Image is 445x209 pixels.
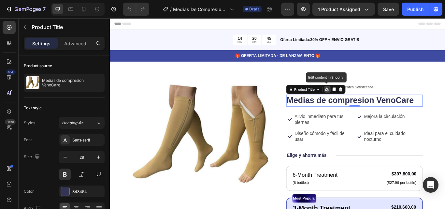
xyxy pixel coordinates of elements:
div: Color [24,188,34,194]
button: 7 [3,3,49,16]
p: Oferta Limitada:30% OFF + ENVIO GRATIS [198,22,390,29]
p: Medias de compresion VenoCare [42,78,102,87]
div: Open Intercom Messenger [423,177,438,193]
div: Text style [24,105,42,111]
button: Heading 4* [59,117,105,129]
p: Settings [32,40,50,47]
p: Más de 122,000 Clientes Satisfechos [237,77,308,84]
p: MIN [166,26,171,30]
span: Draft [249,6,259,12]
p: 6-Month Treatment [213,178,266,188]
div: Beta [5,119,16,125]
button: Publish [402,3,429,16]
span: Save [383,7,394,12]
div: Font [24,137,32,143]
p: Diseño cómodo y fácil de usar [215,131,283,145]
p: 7 [43,5,46,13]
span: Medias De Compresion Anti Varices Cremallera [173,6,227,13]
p: (6 bottles) [213,189,266,195]
div: 450 [6,69,16,75]
div: Size [24,153,41,161]
div: Sans-serif [72,137,103,143]
button: 1 product assigned [312,3,375,16]
p: 🎁 OFERTA LIMITADA - DE LANZAMIENTO 🎁 [1,40,390,47]
iframe: Design area [110,18,445,209]
p: Mejora la circulación [296,112,344,118]
p: Product Title [32,23,102,31]
span: 1 product assigned [318,6,360,13]
div: $397.800,00 [322,178,358,186]
span: Heading 4* [62,120,83,126]
p: ($27.96 per bottle) [323,189,357,195]
div: Undo/Redo [123,3,149,16]
p: Elige y ahorra más [206,157,252,164]
span: / [170,6,172,13]
div: 343454 [72,189,103,195]
div: Publish [407,6,423,13]
p: SEC [183,26,188,30]
div: 14 [149,21,154,26]
h1: Medias de compresion VenoCare [206,89,365,103]
p: Alivio inmediato para tus piernas [215,112,283,125]
div: Product Title [214,80,240,86]
div: Product source [24,63,52,69]
button: Save [378,3,399,16]
p: Advanced [64,40,86,47]
p: Ideal para el cuidado nocturno [296,131,365,145]
div: 20 [166,21,171,26]
div: Styles [24,120,35,126]
img: product feature img [26,76,39,89]
div: 45 [183,21,188,26]
p: HRS [149,26,154,30]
